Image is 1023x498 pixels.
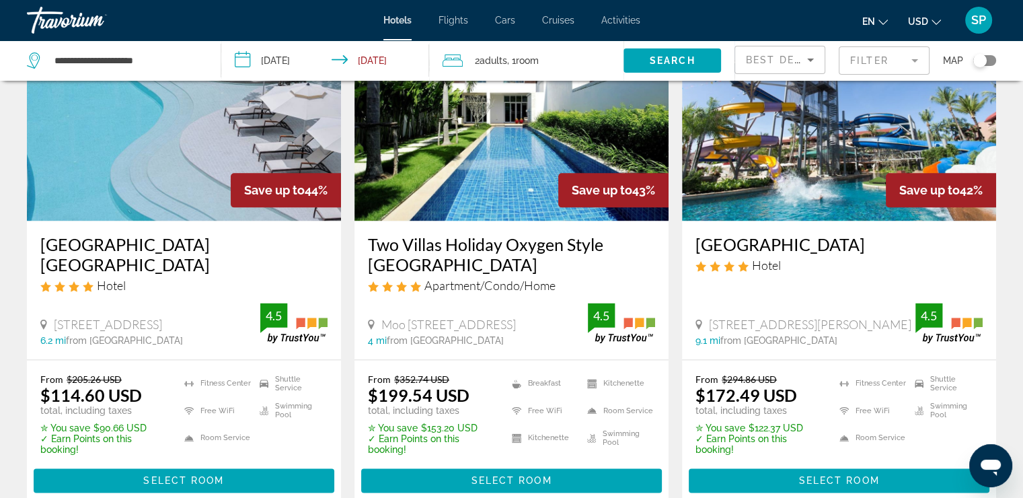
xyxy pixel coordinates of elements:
[34,471,334,486] a: Select Room
[429,40,623,81] button: Travelers: 2 adults, 0 children
[244,183,305,197] span: Save up to
[572,183,632,197] span: Save up to
[969,444,1012,487] iframe: Кнопка запуска окна обмена сообщениями
[746,55,816,65] span: Best Deals
[650,55,695,66] span: Search
[580,400,655,421] li: Room Service
[689,471,989,486] a: Select Room
[40,234,328,275] a: [GEOGRAPHIC_DATA] [GEOGRAPHIC_DATA]
[27,5,341,221] img: Hotel image
[695,234,983,254] a: [GEOGRAPHIC_DATA]
[971,13,986,27] span: SP
[588,308,615,324] div: 4.5
[507,51,539,70] span: , 1
[231,173,341,207] div: 44%
[40,405,167,416] p: total, including taxes
[424,278,556,293] span: Apartment/Condo/Home
[178,427,252,448] li: Room Service
[178,373,252,394] li: Fitness Center
[839,46,930,75] button: Filter
[40,433,167,455] p: ✓ Earn Points on this booking!
[471,475,552,486] span: Select Room
[695,423,745,433] span: ✮ You save
[601,15,640,26] a: Activities
[27,3,161,38] a: Travorium
[394,373,449,385] del: $352.74 USD
[588,303,655,343] img: trustyou-badge.svg
[722,373,777,385] del: $294.86 USD
[695,335,720,346] span: 9.1 mi
[368,335,387,346] span: 4 mi
[495,15,515,26] a: Cars
[908,400,983,421] li: Swimming Pool
[383,15,412,26] a: Hotels
[368,405,495,416] p: total, including taxes
[368,373,391,385] span: From
[899,183,960,197] span: Save up to
[361,471,662,486] a: Select Room
[221,40,429,81] button: Check-in date: Sep 21, 2025 Check-out date: Sep 23, 2025
[689,468,989,493] button: Select Room
[833,400,907,421] li: Free WiFi
[40,423,90,433] span: ✮ You save
[361,468,662,493] button: Select Room
[381,317,516,332] span: Moo [STREET_ADDRESS]
[862,11,888,31] button: Change language
[66,335,183,346] span: from [GEOGRAPHIC_DATA]
[387,335,504,346] span: from [GEOGRAPHIC_DATA]
[963,55,996,67] button: Toggle map
[833,373,907,394] li: Fitness Center
[40,373,63,385] span: From
[516,55,539,66] span: Room
[709,317,911,332] span: [STREET_ADDRESS][PERSON_NAME]
[40,335,66,346] span: 6.2 mi
[260,308,287,324] div: 4.5
[54,317,162,332] span: [STREET_ADDRESS]
[178,400,252,421] li: Free WiFi
[695,258,983,273] div: 4 star Hotel
[34,468,334,493] button: Select Room
[368,423,495,433] p: $153.20 USD
[505,373,580,394] li: Breakfast
[253,373,328,394] li: Shuttle Service
[542,15,574,26] a: Cruises
[480,55,507,66] span: Adults
[368,433,495,455] p: ✓ Earn Points on this booking!
[798,475,879,486] span: Select Room
[40,278,328,293] div: 4 star Hotel
[354,5,669,221] img: Hotel image
[143,475,224,486] span: Select Room
[439,15,468,26] a: Flights
[682,5,996,221] img: Hotel image
[623,48,721,73] button: Search
[862,16,875,27] span: en
[908,373,983,394] li: Shuttle Service
[40,423,167,433] p: $90.66 USD
[40,385,142,405] ins: $114.60 USD
[67,373,122,385] del: $205.26 USD
[908,11,941,31] button: Change currency
[943,51,963,70] span: Map
[558,173,669,207] div: 43%
[505,427,580,448] li: Kitchenette
[368,234,655,275] a: Two Villas Holiday Oxygen Style [GEOGRAPHIC_DATA]
[752,258,781,273] span: Hotel
[368,423,418,433] span: ✮ You save
[908,16,928,27] span: USD
[253,400,328,421] li: Swimming Pool
[260,303,328,343] img: trustyou-badge.svg
[695,423,823,433] p: $122.37 USD
[695,433,823,455] p: ✓ Earn Points on this booking!
[97,278,126,293] span: Hotel
[695,385,797,405] ins: $172.49 USD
